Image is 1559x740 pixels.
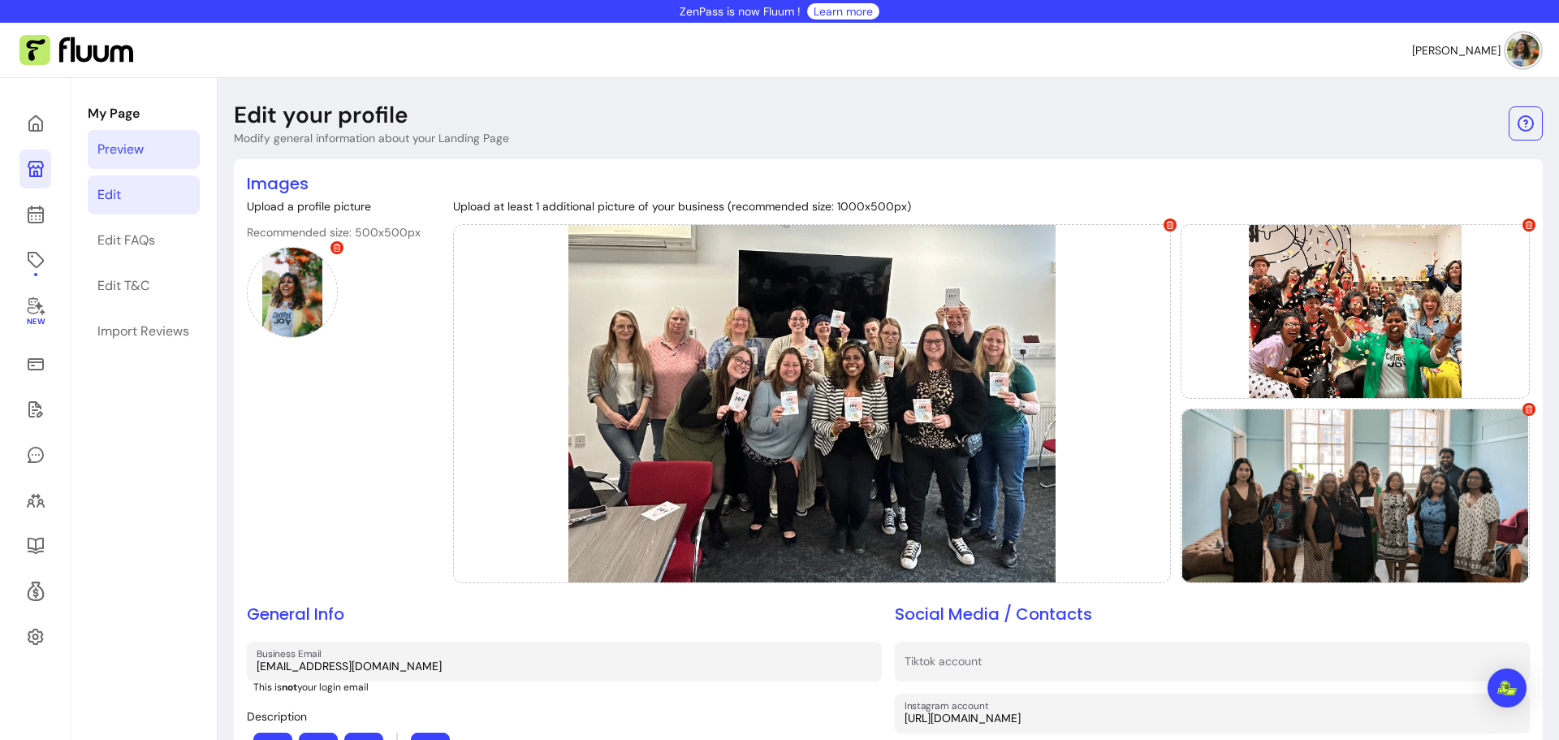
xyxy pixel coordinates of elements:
[88,175,200,214] a: Edit
[234,101,408,130] p: Edit your profile
[1181,225,1529,398] img: https://d22cr2pskkweo8.cloudfront.net/db24e031-d22b-4d5d-b2ba-ac6b64ee0bcd
[253,681,882,694] p: This is your login email
[19,104,51,143] a: Home
[257,658,872,674] input: Business Email
[88,266,200,305] a: Edit T&C
[88,130,200,169] a: Preview
[1488,669,1527,708] div: Open Intercom Messenger
[247,709,307,724] span: Description
[248,248,337,337] img: https://d22cr2pskkweo8.cloudfront.net/b388ca93-3743-4a75-939d-f296fb11964f
[1181,409,1530,583] div: Provider image 3
[88,104,200,123] p: My Page
[19,286,51,338] a: New
[19,344,51,383] a: Sales
[247,603,882,625] h2: General Info
[19,526,51,565] a: Resources
[282,681,297,694] b: not
[247,198,421,214] p: Upload a profile picture
[247,247,338,338] div: Profile picture
[88,221,200,260] a: Edit FAQs
[234,130,509,146] p: Modify general information about your Landing Page
[19,572,51,611] a: Refer & Earn
[905,699,994,712] label: Instagram account
[97,185,121,205] div: Edit
[454,225,1170,582] img: https://d22cr2pskkweo8.cloudfront.net/c65162d3-0478-4974-b875-508dec15ee30
[19,435,51,474] a: My Messages
[247,172,1530,195] h2: Images
[97,322,189,341] div: Import Reviews
[453,198,1530,214] p: Upload at least 1 additional picture of your business (recommended size: 1000x500px)
[26,317,44,327] span: New
[97,140,144,159] div: Preview
[19,35,133,66] img: Fluum Logo
[19,481,51,520] a: Clients
[19,149,51,188] a: My Page
[680,3,801,19] p: ZenPass is now Fluum !
[19,390,51,429] a: Waivers
[97,231,155,250] div: Edit FAQs
[1181,409,1529,582] img: https://d22cr2pskkweo8.cloudfront.net/ca084f2b-5bcf-4a49-be87-88607970d6aa
[19,195,51,234] a: Calendar
[905,710,1520,726] input: Instagram account
[19,240,51,279] a: Offerings
[19,617,51,656] a: Settings
[453,224,1171,583] div: Provider image 1
[1181,224,1530,399] div: Provider image 2
[895,603,1530,625] h2: Social Media / Contacts
[97,276,149,296] div: Edit T&C
[257,647,327,660] label: Business Email
[247,224,421,240] p: Recommended size: 500x500px
[88,312,200,351] a: Import Reviews
[814,3,873,19] a: Learn more
[905,658,1520,674] input: Tiktok account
